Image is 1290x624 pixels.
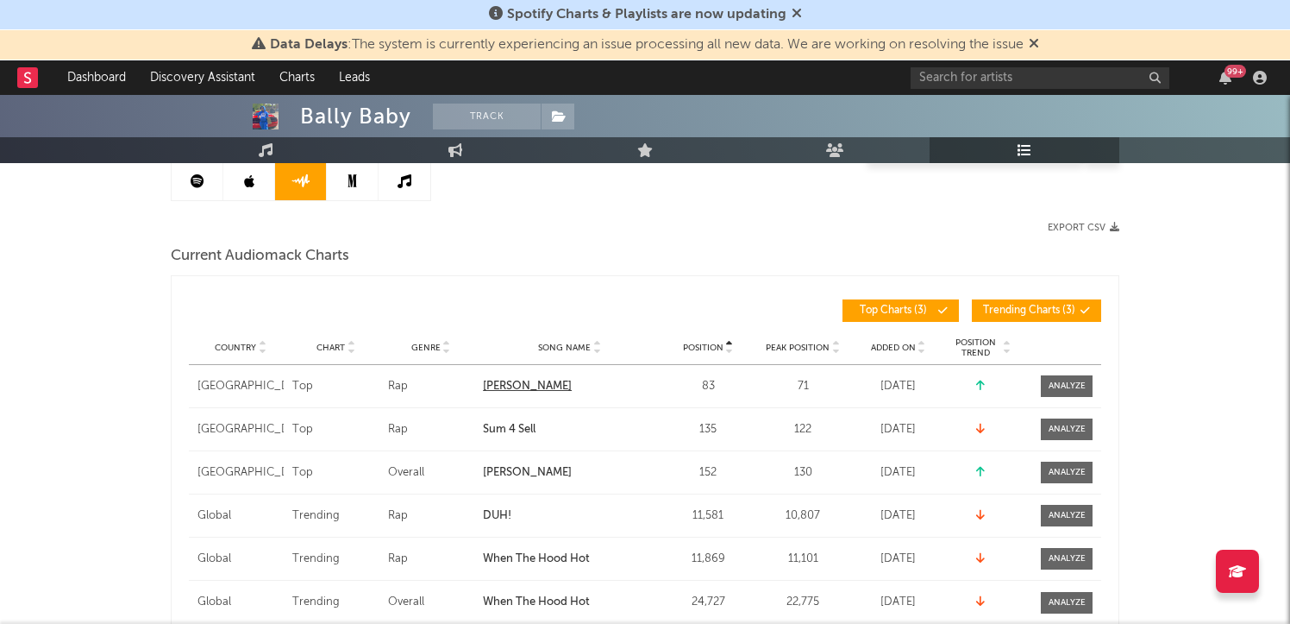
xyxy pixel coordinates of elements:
a: Leads [327,60,382,95]
div: 11,581 [665,507,751,525]
span: Song Name [538,343,591,353]
a: DUH! [483,507,656,525]
div: Trending [292,507,379,525]
a: When The Hood Hot [483,551,656,568]
div: Global [197,551,284,568]
div: Trending [292,551,379,568]
div: 10,807 [760,507,846,525]
div: 83 [665,378,751,395]
div: Global [197,507,284,525]
div: 11,101 [760,551,846,568]
div: 135 [665,421,751,438]
div: [DATE] [855,378,942,395]
span: Position Trend [950,337,1000,358]
a: Dashboard [55,60,138,95]
span: Data Delays [270,38,348,52]
a: When The Hood Hot [483,594,656,611]
div: [DATE] [855,594,942,611]
div: Top [292,421,379,438]
a: Charts [267,60,327,95]
div: 71 [760,378,846,395]
div: 130 [760,464,846,482]
div: Bally Baby [300,104,411,129]
div: Rap [388,378,474,395]
span: Added On [871,343,916,353]
span: Chart [316,343,345,353]
div: [DATE] [855,507,942,525]
div: Rap [388,421,474,438]
span: Current Audiomack Charts [171,246,349,267]
div: [GEOGRAPHIC_DATA] [197,421,284,438]
span: Top Charts ( 3 ) [854,306,933,316]
a: Discovery Assistant [138,60,267,95]
button: 99+ [1219,71,1231,85]
span: Dismiss [1029,38,1039,52]
div: 152 [665,464,751,482]
div: [DATE] [855,464,942,482]
div: Rap [388,507,474,525]
div: 11,869 [665,551,751,568]
div: [GEOGRAPHIC_DATA] [197,464,284,482]
span: Position [683,343,723,353]
button: Export CSV [1048,223,1119,233]
div: [DATE] [855,421,942,438]
div: Rap [388,551,474,568]
div: Overall [388,594,474,611]
div: 24,727 [665,594,751,611]
div: Top [292,464,379,482]
span: Trending Charts ( 3 ) [983,306,1075,316]
div: 122 [760,421,846,438]
button: Trending Charts(3) [972,299,1101,322]
button: Track [433,104,541,129]
div: Global [197,594,284,611]
button: Top Charts(3) [842,299,959,322]
div: Top [292,378,379,395]
a: Sum 4 Sell [483,421,656,438]
div: [GEOGRAPHIC_DATA] [197,378,284,395]
span: : The system is currently experiencing an issue processing all new data. We are working on resolv... [270,38,1024,52]
span: Peak Position [766,343,830,353]
div: 99 + [1224,65,1246,78]
span: Country [215,343,256,353]
div: Overall [388,464,474,482]
span: Genre [411,343,441,353]
div: Trending [292,594,379,611]
span: Dismiss [792,8,802,22]
div: 22,775 [760,594,846,611]
a: [PERSON_NAME] [483,378,656,395]
a: [PERSON_NAME] [483,464,656,482]
input: Search for artists [911,67,1169,89]
span: Spotify Charts & Playlists are now updating [507,8,786,22]
div: [DATE] [855,551,942,568]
